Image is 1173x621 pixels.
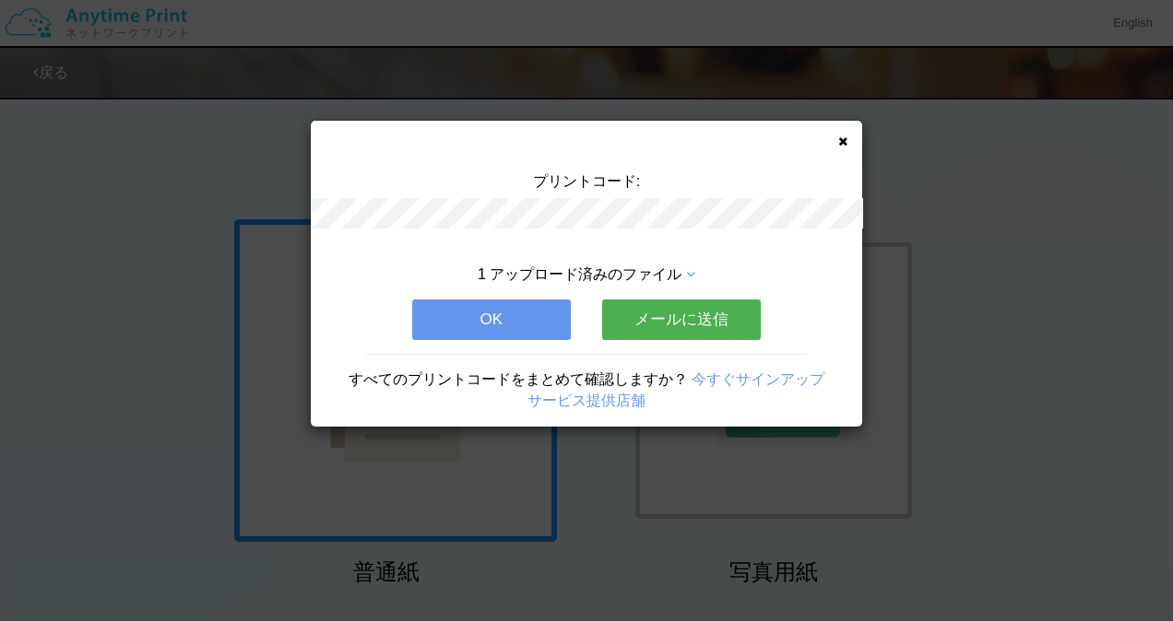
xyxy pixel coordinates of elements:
a: サービス提供店舗 [527,393,646,408]
span: 1 アップロード済みのファイル [478,266,681,282]
button: メールに送信 [602,299,761,340]
a: 今すぐサインアップ [692,371,824,387]
span: すべてのプリントコードをまとめて確認しますか？ [349,371,688,387]
span: プリントコード: [533,173,640,189]
button: OK [412,299,571,340]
